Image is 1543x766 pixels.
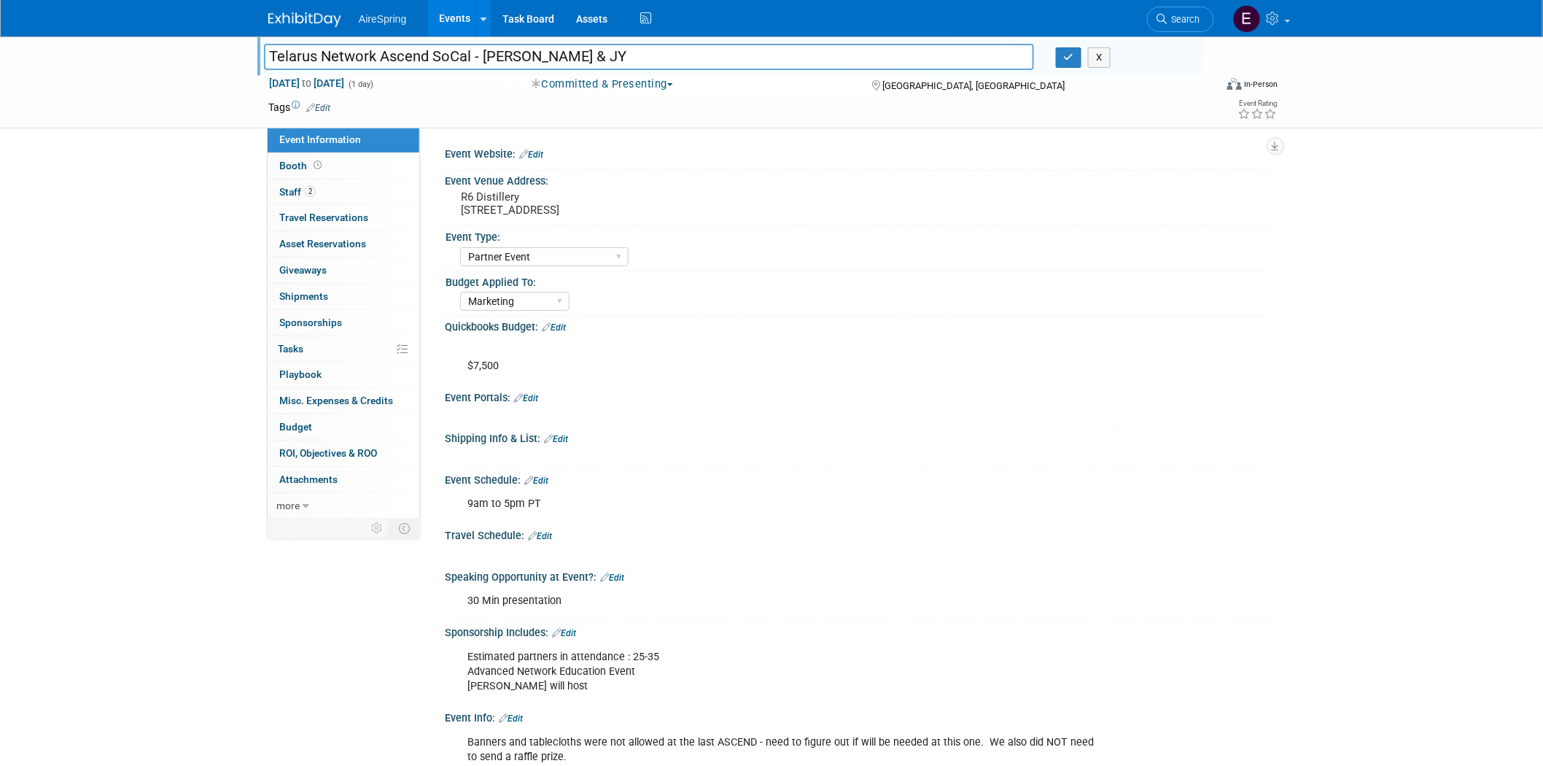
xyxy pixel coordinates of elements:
[1147,7,1214,32] a: Search
[279,290,328,302] span: Shipments
[524,476,548,486] a: Edit
[526,77,680,92] button: Committed & Presenting
[600,573,624,583] a: Edit
[445,622,1275,641] div: Sponsorship Includes:
[279,238,366,249] span: Asset Reservations
[1128,76,1278,98] div: Event Format
[445,428,1275,446] div: Shipping Info & List:
[279,317,342,328] span: Sponsorships
[445,525,1275,543] div: Travel Schedule:
[445,387,1275,406] div: Event Portals:
[1088,47,1111,68] button: X
[268,153,419,179] a: Booth
[544,434,568,444] a: Edit
[445,707,1275,726] div: Event Info:
[278,343,303,355] span: Tasks
[279,368,322,380] span: Playbook
[268,12,341,27] img: ExhibitDay
[1227,78,1242,90] img: Format-Inperson.png
[305,186,316,197] span: 2
[1238,100,1278,107] div: Event Rating
[528,531,552,541] a: Edit
[279,473,338,485] span: Attachments
[445,170,1275,188] div: Event Venue Address:
[306,103,330,113] a: Edit
[279,264,327,276] span: Giveaways
[457,337,1114,381] div: $7,500
[457,587,1114,616] div: 30 Min presentation
[1233,5,1261,33] img: erica arjona
[445,316,1275,335] div: Quickbooks Budget:
[445,143,1275,162] div: Event Website:
[279,421,312,433] span: Budget
[268,467,419,492] a: Attachments
[268,231,419,257] a: Asset Reservations
[268,310,419,336] a: Sponsorships
[457,490,1114,519] div: 9am to 5pm PT
[268,284,419,309] a: Shipments
[311,160,324,171] span: Booth not reserved yet
[279,447,377,459] span: ROI, Objectives & ROO
[514,393,538,403] a: Edit
[446,226,1268,244] div: Event Type:
[300,77,314,89] span: to
[279,212,368,223] span: Travel Reservations
[279,160,324,171] span: Booth
[268,100,330,115] td: Tags
[268,362,419,387] a: Playbook
[268,441,419,466] a: ROI, Objectives & ROO
[268,179,419,205] a: Staff2
[882,80,1065,91] span: [GEOGRAPHIC_DATA], [GEOGRAPHIC_DATA]
[268,414,419,440] a: Budget
[445,469,1275,488] div: Event Schedule:
[445,566,1275,585] div: Speaking Opportunity at Event?:
[552,628,576,638] a: Edit
[268,388,419,414] a: Misc. Expenses & Credits
[268,205,419,231] a: Travel Reservations
[1244,79,1278,90] div: In-Person
[279,186,316,198] span: Staff
[347,80,373,89] span: (1 day)
[359,13,406,25] span: AireSpring
[279,134,361,145] span: Event Information
[542,322,566,333] a: Edit
[365,519,390,538] td: Personalize Event Tab Strip
[268,493,419,519] a: more
[519,150,543,160] a: Edit
[1167,14,1200,25] span: Search
[268,336,419,362] a: Tasks
[457,643,1114,701] div: Estimated partners in attendance : 25-35 Advanced Network Education Event [PERSON_NAME] will host
[461,190,774,217] pre: R6 Distillery [STREET_ADDRESS]
[268,258,419,283] a: Giveaways
[268,77,345,90] span: [DATE] [DATE]
[446,271,1268,290] div: Budget Applied To:
[268,127,419,152] a: Event Information
[276,500,300,511] span: more
[279,395,393,406] span: Misc. Expenses & Credits
[390,519,420,538] td: Toggle Event Tabs
[499,713,523,724] a: Edit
